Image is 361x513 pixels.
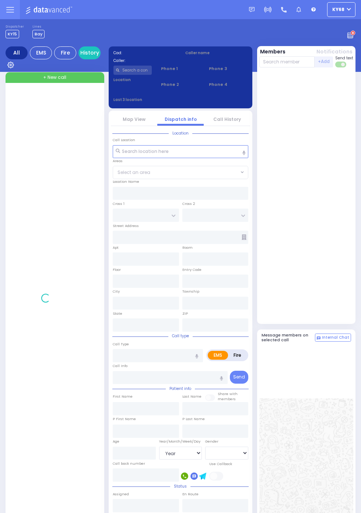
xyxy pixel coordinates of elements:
[182,416,205,422] label: P Last Name
[32,25,45,29] label: Lines
[113,158,123,164] label: Areas
[54,46,76,59] div: Fire
[230,371,248,384] button: Send
[113,137,135,143] label: Call Location
[205,439,218,444] label: Gender
[113,289,120,294] label: City
[332,6,344,13] span: ky68
[185,50,248,56] label: Caller name
[25,5,74,14] img: Logo
[161,66,200,72] span: Phone 1
[165,116,197,122] a: Dispatch info
[113,492,129,497] label: Assigned
[218,391,238,396] small: Share with
[6,25,24,29] label: Dispatcher
[182,492,199,497] label: En Route
[113,77,152,83] label: Location
[113,201,125,206] label: Cross 1
[335,55,353,61] span: Send text
[113,267,121,272] label: Floor
[182,394,201,399] label: Last Name
[218,397,236,401] span: members
[78,46,101,59] a: History
[213,116,241,122] a: Call History
[43,74,66,81] span: + New call
[169,130,192,136] span: Location
[315,334,351,342] button: Internal Chat
[182,289,199,294] label: Township
[228,351,247,360] label: Fire
[209,461,232,467] label: Use Callback
[32,30,45,38] span: Bay
[159,439,202,444] div: Year/Month/Week/Day
[113,461,145,466] label: Call back number
[118,169,150,176] span: Select an area
[6,46,28,59] div: All
[322,335,349,340] span: Internal Chat
[113,145,248,158] input: Search location here
[113,439,119,444] label: Age
[113,97,181,102] label: Last 3 location
[317,336,320,340] img: comment-alt.png
[209,81,248,88] span: Phone 4
[113,58,176,63] label: Caller:
[208,351,228,360] label: EMS
[249,7,255,13] img: message.svg
[113,223,139,228] label: Street Address
[242,234,246,240] span: Other building occupants
[168,333,193,339] span: Call type
[113,245,119,250] label: Apt
[161,81,200,88] span: Phone 2
[113,311,122,316] label: State
[335,61,347,68] label: Turn off text
[316,48,353,56] button: Notifications
[113,66,152,75] input: Search a contact
[262,333,315,342] h5: Message members on selected call
[113,363,127,369] label: Call Info
[166,386,195,391] span: Patient info
[113,394,133,399] label: First Name
[327,2,355,17] button: ky68
[113,342,129,347] label: Call Type
[259,56,315,67] input: Search member
[6,30,19,38] span: KY15
[182,245,193,250] label: Room
[260,48,285,56] button: Members
[209,66,248,72] span: Phone 3
[170,484,190,489] span: Status
[30,46,52,59] div: EMS
[123,116,146,122] a: Map View
[113,50,176,56] label: Cad:
[113,416,136,422] label: P First Name
[113,179,139,184] label: Location Name
[182,267,201,272] label: Entry Code
[182,201,195,206] label: Cross 2
[182,311,188,316] label: ZIP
